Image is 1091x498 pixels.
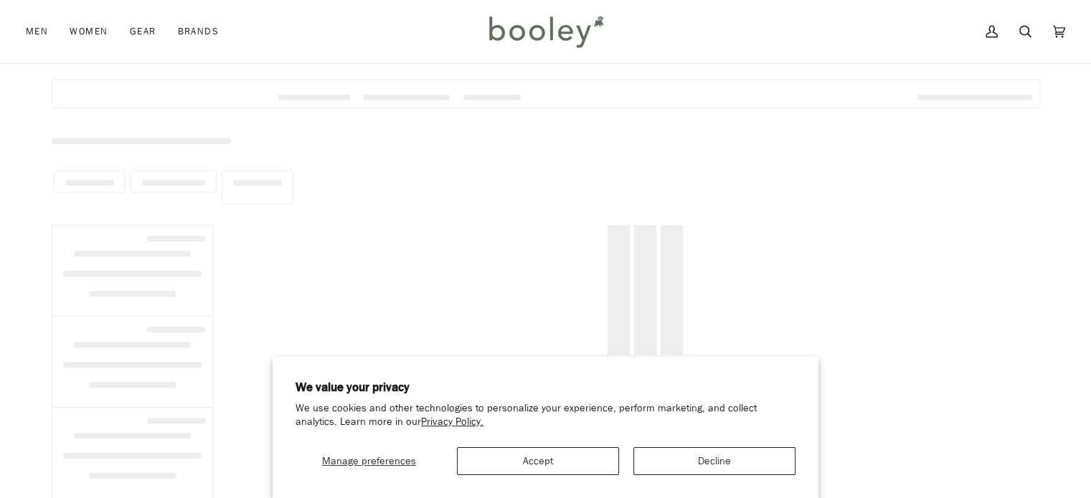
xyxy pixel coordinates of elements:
[421,415,483,428] a: Privacy Policy.
[296,380,795,396] h2: We value your privacy
[633,447,795,475] button: Decline
[322,454,416,468] span: Manage preferences
[177,24,219,39] span: Brands
[457,447,619,475] button: Accept
[296,447,443,475] button: Manage preferences
[70,24,108,39] span: Women
[26,24,48,39] span: Men
[130,24,156,39] span: Gear
[483,11,608,52] img: Booley
[296,402,795,429] p: We use cookies and other technologies to personalize your experience, perform marketing, and coll...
